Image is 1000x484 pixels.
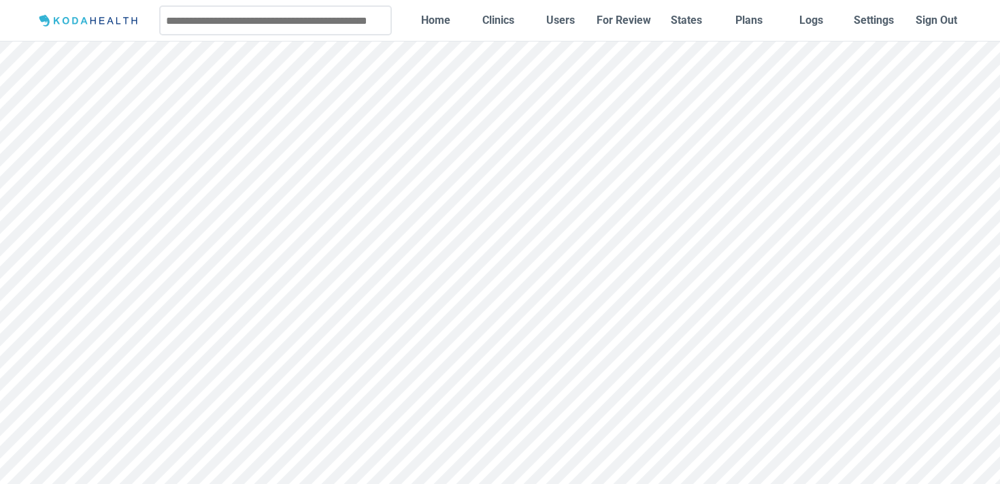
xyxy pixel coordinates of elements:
a: Home [407,3,464,37]
a: Settings [846,3,903,37]
img: Logo [35,12,144,29]
button: Sign Out [908,3,965,37]
a: Logs [783,3,840,37]
a: Clinics [469,3,527,37]
a: For Review [595,3,652,37]
a: States [658,3,715,37]
a: Users [532,3,589,37]
a: Plans [720,3,778,37]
